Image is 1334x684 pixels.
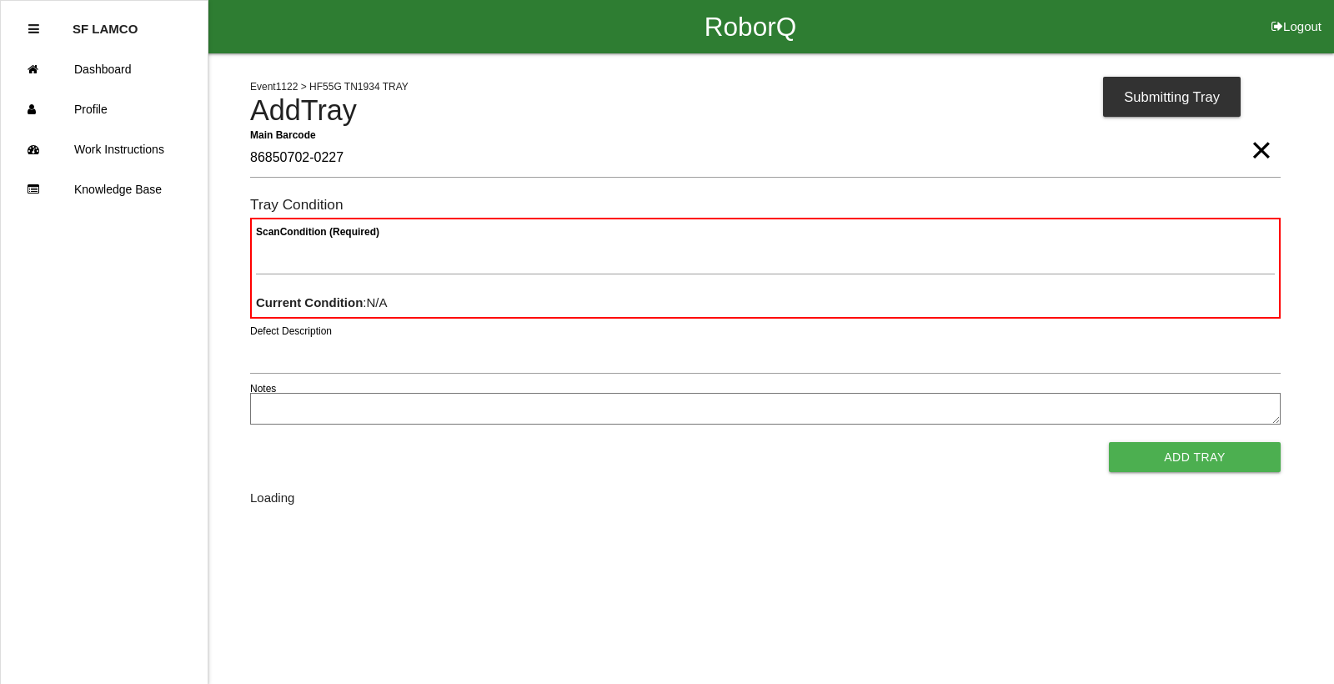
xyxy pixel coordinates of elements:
[256,295,363,309] b: Current Condition
[28,9,39,49] div: Close
[250,128,316,140] b: Main Barcode
[256,295,388,309] span: : N/A
[73,9,138,36] p: SF LAMCO
[1,129,208,169] a: Work Instructions
[1251,117,1272,150] span: Clear Input
[1103,77,1241,117] div: Submitting Tray
[1109,442,1281,472] button: Add Tray
[250,197,1281,213] h6: Tray Condition
[250,324,332,339] label: Defect Description
[1,89,208,129] a: Profile
[256,226,379,238] b: Scan Condition (Required)
[1,49,208,89] a: Dashboard
[250,489,1281,508] div: Loading
[250,95,1281,127] h4: Add Tray
[250,381,276,396] label: Notes
[250,81,409,93] span: Event 1122 > HF55G TN1934 TRAY
[250,139,1281,178] input: Required
[1,169,208,209] a: Knowledge Base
